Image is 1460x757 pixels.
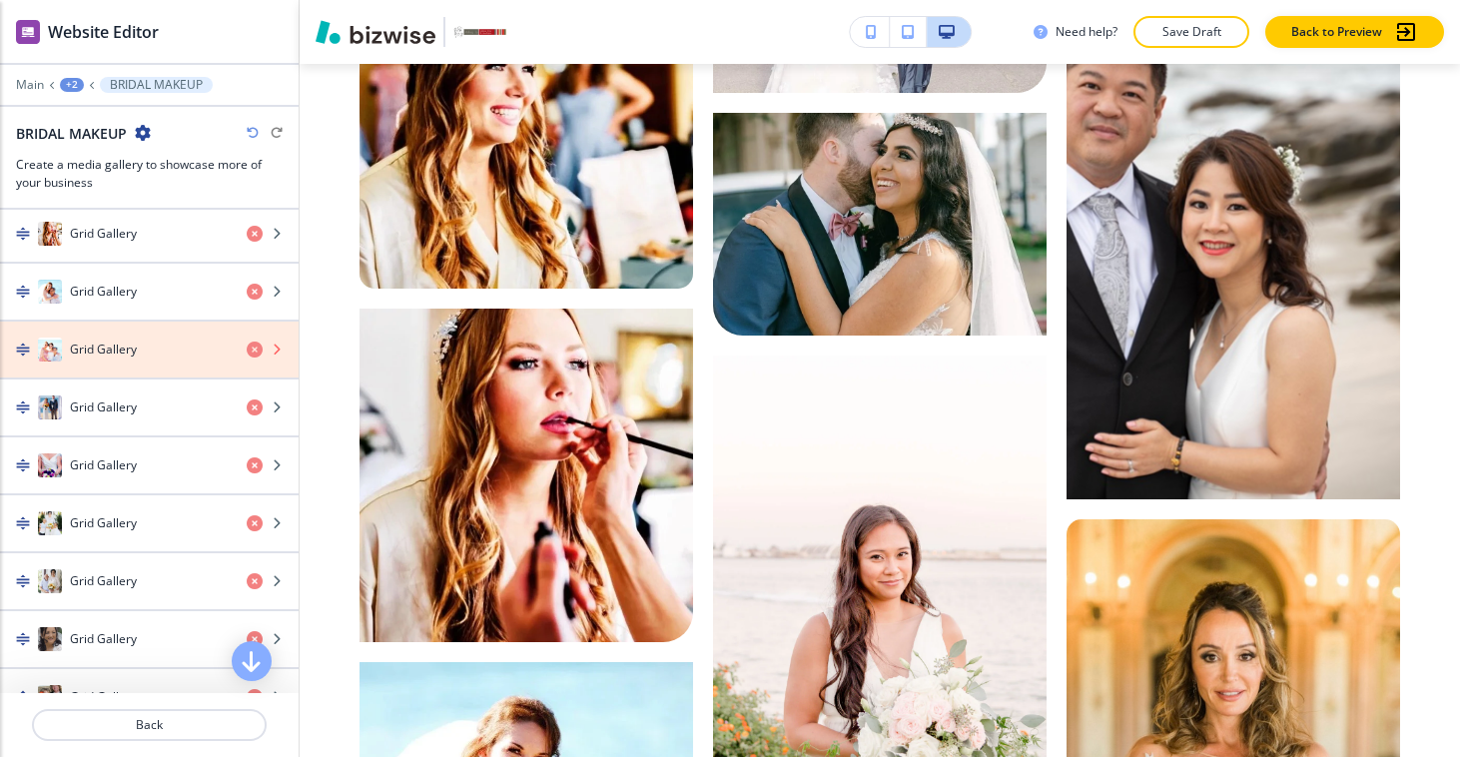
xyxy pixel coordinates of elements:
button: Main [16,78,44,92]
h4: Grid Gallery [70,225,137,243]
img: Drag [16,516,30,530]
p: BRIDAL MAKEUP [110,78,203,92]
h4: Grid Gallery [70,514,137,532]
h3: Need help? [1056,23,1117,41]
button: +2 [60,78,84,92]
img: Drag [16,285,30,299]
img: editor icon [16,20,40,44]
h3: Create a media gallery to showcase more of your business [16,156,283,192]
h4: Grid Gallery [70,688,137,706]
img: Drag [16,400,30,414]
img: Bizwise Logo [316,20,435,44]
p: Save Draft [1159,23,1223,41]
img: Drag [16,458,30,472]
h2: BRIDAL MAKEUP [16,123,127,144]
h4: Grid Gallery [70,398,137,416]
img: Drag [16,632,30,646]
p: Back [34,716,265,734]
img: Your Logo [453,26,507,37]
h4: Grid Gallery [70,630,137,648]
h2: Website Editor [48,20,159,44]
h4: Grid Gallery [70,341,137,359]
img: Drag [16,690,30,704]
img: Drag [16,227,30,241]
h4: Grid Gallery [70,283,137,301]
button: Back [32,709,267,741]
h4: Grid Gallery [70,572,137,590]
button: BRIDAL MAKEUP [100,77,213,93]
p: Back to Preview [1291,23,1382,41]
img: Drag [16,574,30,588]
h4: Grid Gallery [70,456,137,474]
button: Back to Preview [1265,16,1444,48]
button: Save Draft [1133,16,1249,48]
img: Drag [16,343,30,357]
